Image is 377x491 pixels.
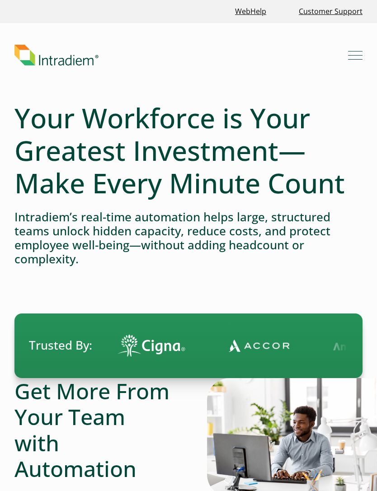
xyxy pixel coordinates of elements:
[231,2,270,21] a: Link opens in a new window
[14,45,348,65] a: Link to homepage of Intradiem
[14,45,99,65] img: Intradiem
[14,210,363,267] h4: Intradiem’s real-time automation helps large, structured teams unlock hidden capacity, reduce cos...
[14,102,363,199] h1: Your Workforce is Your Greatest Investment—Make Every Minute Count
[223,339,284,352] img: Contact Center Automation Accor Logo
[29,337,92,354] span: Trusted By:
[14,378,170,482] h2: Get More From Your Team with Automation
[348,48,363,62] button: Mobile Navigation Button
[295,2,366,21] a: Customer Support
